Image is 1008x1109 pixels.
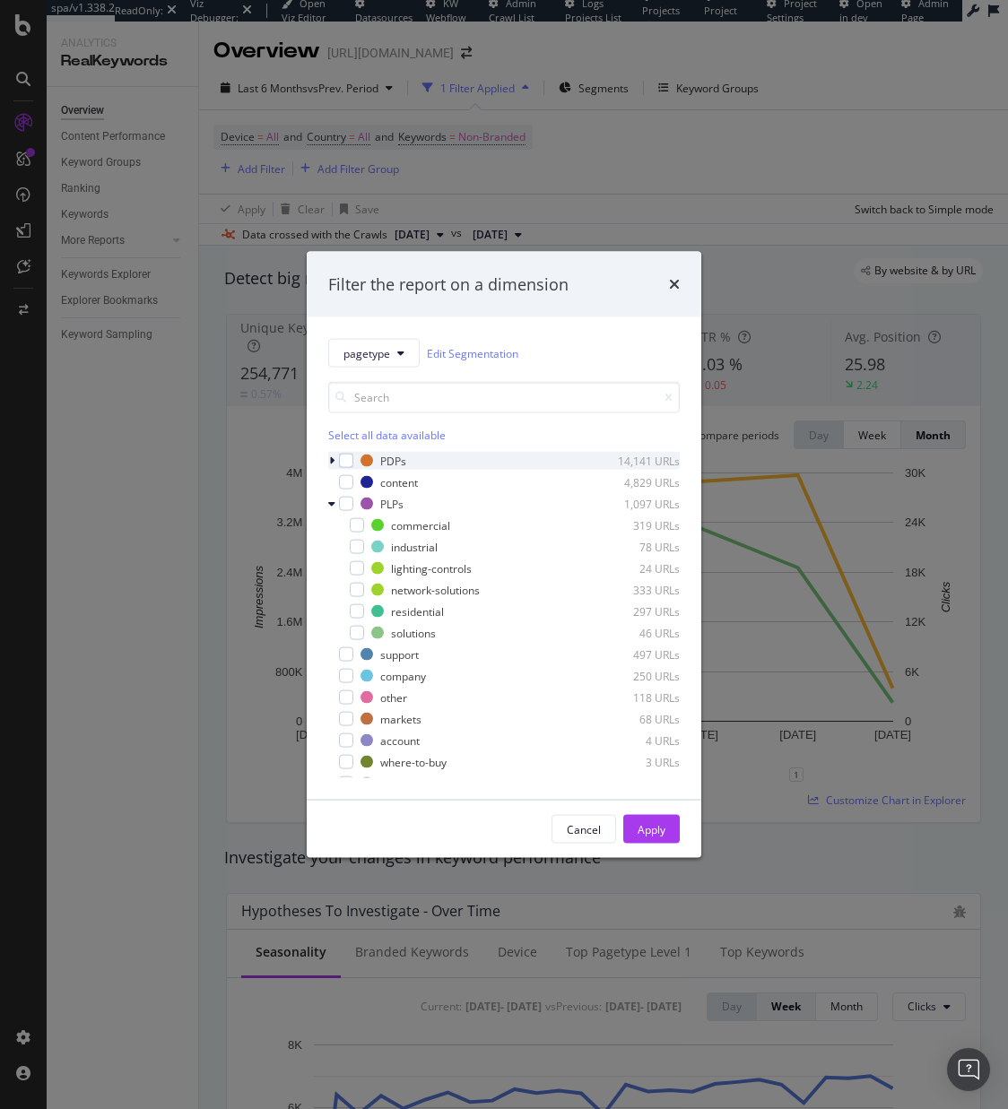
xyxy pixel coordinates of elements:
div: Filter the report on a dimension [328,273,569,296]
div: account [380,732,420,748]
div: commercial [391,517,450,533]
span: pagetype [343,345,390,360]
div: solutions [391,625,436,640]
div: 3 URLs [592,754,680,769]
div: PDPs [380,453,406,468]
div: 2 URLs [592,775,680,791]
a: Edit Segmentation [427,343,518,362]
div: 4,829 URLs [592,474,680,490]
div: 24 URLs [592,560,680,576]
div: content [380,474,418,490]
div: residential [391,603,444,619]
div: other [380,689,407,705]
div: Cancel [567,821,601,836]
div: 46 URLs [592,625,680,640]
div: 4 URLs [592,732,680,748]
div: 297 URLs [592,603,680,619]
button: Apply [623,815,680,844]
div: 319 URLs [592,517,680,533]
div: industrial [391,539,438,554]
div: 68 URLs [592,711,680,726]
div: PLPs [380,496,404,511]
div: 1,097 URLs [592,496,680,511]
div: where-to-buy [380,754,447,769]
div: 118 URLs [592,689,680,705]
div: 497 URLs [592,646,680,662]
div: modal [307,251,701,858]
input: Search [328,382,680,413]
div: 250 URLs [592,668,680,683]
button: pagetype [328,339,420,368]
div: 333 URLs [592,582,680,597]
div: Select all data available [328,428,680,443]
div: markets [380,711,421,726]
div: Apply [638,821,665,836]
button: Cancel [552,815,616,844]
div: bin [380,775,395,791]
div: 78 URLs [592,539,680,554]
div: support [380,646,419,662]
div: times [669,273,680,296]
div: lighting-controls [391,560,472,576]
div: network-solutions [391,582,480,597]
div: company [380,668,426,683]
div: 14,141 URLs [592,453,680,468]
div: Open Intercom Messenger [947,1048,990,1091]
